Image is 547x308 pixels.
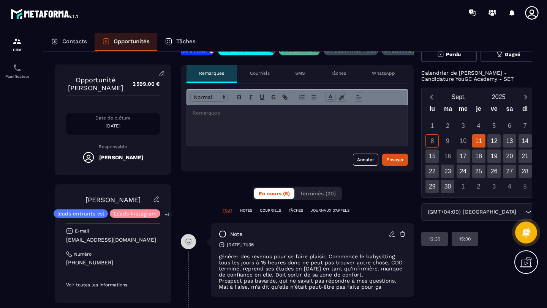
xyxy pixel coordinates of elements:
[503,165,516,178] div: 27
[425,180,439,193] div: 29
[457,165,470,178] div: 24
[66,259,160,266] p: [PHONE_NUMBER]
[114,211,157,216] p: Leads Instagram
[486,104,502,117] div: ve
[219,278,406,290] p: Prospect pas bavarde, qui ne savait pas répondre à mes questions. Mal à l'aise, m'a dit qu'elle n...
[300,190,336,196] span: Terminés (20)
[66,76,125,92] p: Opportunité [PERSON_NAME]
[425,92,439,102] button: Previous month
[421,203,536,221] div: Search for option
[425,119,439,132] div: 1
[471,104,487,117] div: je
[487,180,501,193] div: 3
[441,180,454,193] div: 30
[95,33,157,51] a: Opportunités
[254,188,294,199] button: En cours (5)
[125,77,160,91] p: 2 599,00 €
[13,37,22,46] img: formation
[457,134,470,148] div: 10
[426,208,518,216] span: (GMT+04:00) [GEOGRAPHIC_DATA]
[517,104,533,117] div: di
[440,104,455,117] div: ma
[487,149,501,163] div: 19
[295,188,340,199] button: Terminés (20)
[331,70,346,76] p: Tâches
[250,70,270,76] p: Courriels
[75,228,89,234] p: E-mail
[518,208,524,216] input: Search for option
[472,165,485,178] div: 25
[199,70,224,76] p: Remarques
[457,180,470,193] div: 1
[11,7,79,20] img: logo
[66,236,160,244] p: [EMAIL_ADDRESS][DOMAIN_NAME]
[85,196,141,204] a: [PERSON_NAME]
[57,211,104,216] p: leads entrants vsl
[502,104,517,117] div: sa
[472,134,485,148] div: 11
[62,38,87,45] p: Contacts
[446,52,461,57] span: Perdu
[441,165,454,178] div: 23
[2,58,32,84] a: schedulerschedulerPlanificateur
[505,52,520,57] span: Gagné
[519,134,532,148] div: 14
[421,70,536,82] p: Calendrier de [PERSON_NAME] - Candidature YouGC Academy - SET
[425,104,533,193] div: Calendar wrapper
[429,236,440,242] p: 12:30
[176,38,196,45] p: Tâches
[66,115,160,121] p: Date de clôture
[260,208,281,213] p: COURRIELS
[487,165,501,178] div: 26
[382,154,408,166] button: Envoyer
[455,104,471,117] div: me
[223,208,232,213] p: TOUT
[13,63,22,72] img: scheduler
[503,180,516,193] div: 4
[457,149,470,163] div: 17
[487,134,501,148] div: 12
[66,144,160,149] p: Responsable
[487,119,501,132] div: 5
[441,119,454,132] div: 2
[289,208,303,213] p: TÂCHES
[311,208,349,213] p: JOURNAUX D'APPELS
[421,46,477,62] button: Perdu
[295,70,305,76] p: SMS
[441,149,454,163] div: 16
[481,46,536,62] button: Gagné
[425,119,533,193] div: Calendar days
[353,154,378,166] button: Annuler
[66,123,160,129] p: [DATE]
[386,156,404,163] div: Envoyer
[519,92,533,102] button: Next month
[74,251,92,257] p: Numéro
[240,208,252,213] p: NOTES
[372,70,395,76] p: WhatsApp
[230,231,242,238] p: note
[425,149,439,163] div: 15
[162,211,172,218] p: +4
[439,90,479,104] button: Open months overlay
[227,242,254,248] p: [DATE] 11:36
[519,149,532,163] div: 21
[66,282,160,288] p: Voir toutes les informations
[519,119,532,132] div: 7
[503,134,516,148] div: 13
[43,33,95,51] a: Contacts
[472,119,485,132] div: 4
[519,180,532,193] div: 5
[2,31,32,58] a: formationformationCRM
[479,90,519,104] button: Open years overlay
[472,149,485,163] div: 18
[457,119,470,132] div: 3
[519,165,532,178] div: 28
[503,119,516,132] div: 6
[441,134,454,148] div: 9
[2,48,32,52] p: CRM
[425,134,439,148] div: 8
[219,253,406,278] p: générer des revenus pour se faire plaisir. Commence le babysitting tous les jours à 15 heures don...
[99,154,143,160] h5: [PERSON_NAME]
[424,104,440,117] div: lu
[2,74,32,79] p: Planificateur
